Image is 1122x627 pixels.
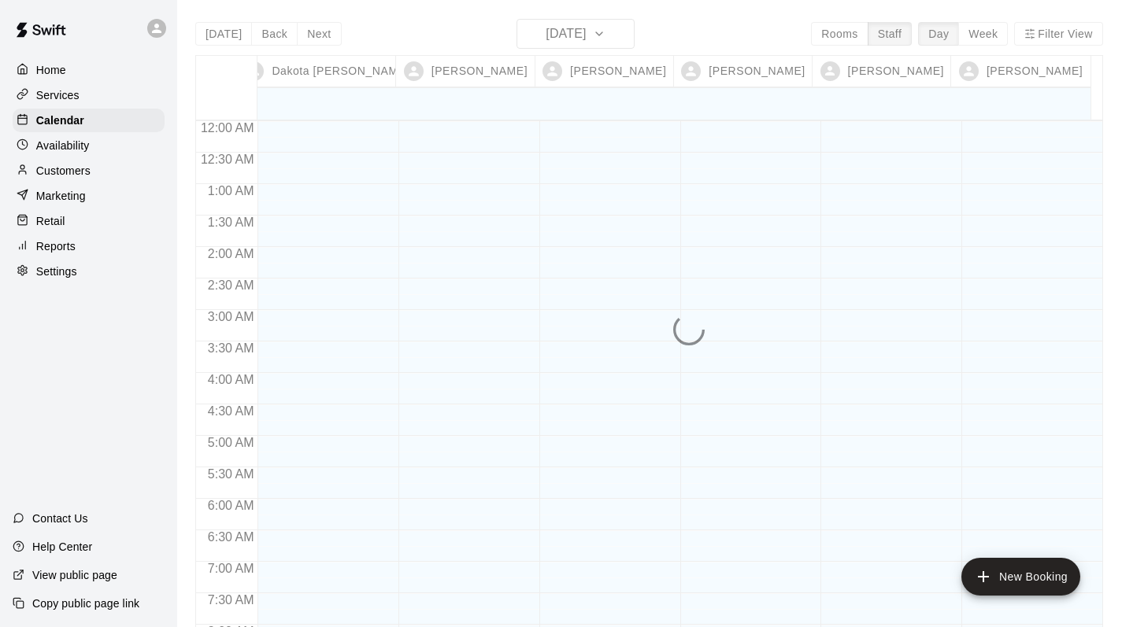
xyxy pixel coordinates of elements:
[36,264,77,279] p: Settings
[197,153,258,166] span: 12:30 AM
[13,109,165,132] a: Calendar
[36,62,66,78] p: Home
[848,63,944,79] p: [PERSON_NAME]
[13,83,165,107] a: Services
[13,260,165,283] a: Settings
[204,530,258,544] span: 6:30 AM
[36,163,91,179] p: Customers
[204,278,258,292] span: 2:30 AM
[987,63,1083,79] p: [PERSON_NAME]
[204,247,258,260] span: 2:00 AM
[709,63,805,79] p: [PERSON_NAME]
[204,436,258,449] span: 5:00 AM
[204,499,258,512] span: 6:00 AM
[204,310,258,323] span: 3:00 AM
[36,188,86,204] p: Marketing
[204,562,258,575] span: 7:00 AM
[431,63,528,79] p: [PERSON_NAME]
[13,184,165,208] a: Marketing
[204,184,258,197] span: 1:00 AM
[961,558,1080,596] button: add
[204,373,258,386] span: 4:00 AM
[32,596,139,611] p: Copy public page link
[32,539,92,555] p: Help Center
[13,209,165,233] a: Retail
[13,234,165,258] a: Reports
[32,511,88,526] p: Contact Us
[13,159,165,183] a: Customers
[36,238,76,254] p: Reports
[36,87,80,103] p: Services
[197,121,258,135] span: 12:00 AM
[204,467,258,481] span: 5:30 AM
[272,63,409,79] p: Dakota [PERSON_NAME]
[13,134,165,157] a: Availability
[204,404,258,418] span: 4:30 AM
[204,216,258,229] span: 1:30 AM
[36,213,65,229] p: Retail
[36,112,84,128] p: Calendar
[204,593,258,607] span: 7:30 AM
[36,138,90,153] p: Availability
[570,63,666,79] p: [PERSON_NAME]
[204,341,258,355] span: 3:30 AM
[13,58,165,82] a: Home
[32,567,117,583] p: View public page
